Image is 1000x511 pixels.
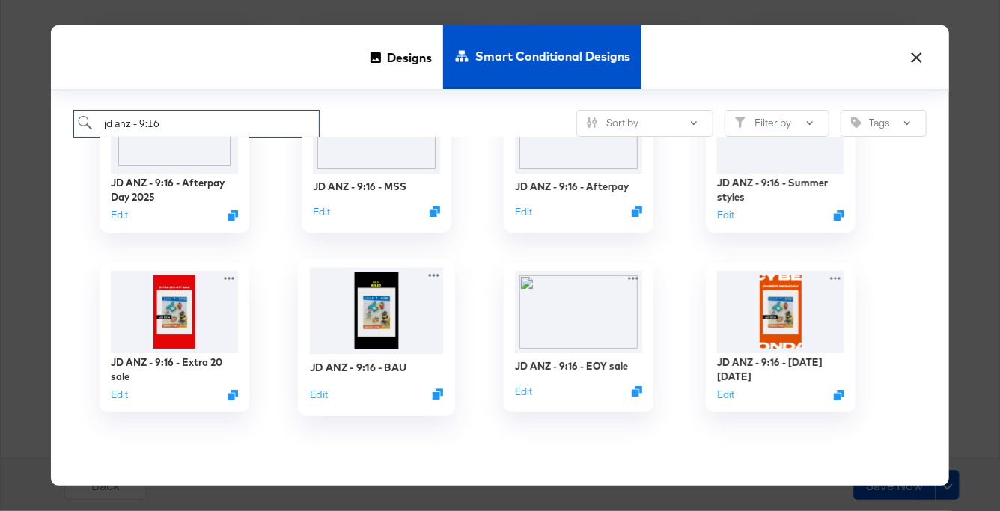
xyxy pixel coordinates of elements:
div: JD ANZ - 9:16 - Afterpay [515,179,629,193]
button: Edit [313,204,330,218]
div: JD ANZ - 9:16 - Summer styles [717,176,844,204]
button: Edit [310,387,328,401]
button: × [903,40,930,67]
svg: Duplicate [433,388,444,400]
button: SlidersSort by [576,110,713,137]
svg: Duplicate [632,206,642,217]
div: JD ANZ - 9:16 - [DATE][DATE]EditDuplicate [706,263,856,412]
div: JD ANZ - 9:16 - Summer stylesEditDuplicate [706,83,856,233]
button: TagTags [841,110,927,137]
button: Edit [111,208,128,222]
button: Edit [717,208,734,222]
svg: Filter [735,117,746,128]
img: l_text:GothamUltra.otf_50_center_line_spacing_16:UP%2520%25EF%25BB%25BFTO [515,91,642,174]
svg: Duplicate [430,206,440,217]
span: Designs [387,25,432,91]
button: Edit [111,388,128,402]
img: FMgD1Im9SSKF-S3l2ZwfRQ.jpg [717,271,844,353]
div: JD ANZ - 9:16 - EOY saleEditDuplicate [504,263,653,412]
input: Search for a design [73,110,320,138]
div: JD ANZ - 9:16 - Extra 20 sale [111,355,238,383]
img: l_text:GothamBold.otf_36_center_line_spaci [111,91,238,174]
div: JD ANZ - 9:16 - [DATE][DATE] [717,355,844,383]
button: FilterFilter by [725,110,829,137]
svg: Tag [851,117,862,128]
div: JD ANZ - 9:16 - BAUEditDuplicate [298,259,455,416]
button: Edit [515,384,532,398]
img: l_text:GothamUltra.otf_70_center_line_spacing_16:SALE%2520UP%2520%25EF%2 [313,91,440,174]
span: Smart Conditional Designs [475,23,630,89]
svg: Duplicate [228,389,238,400]
img: fl_layer_apply%2Cg_north_west%2Cx_679%2C [515,271,642,353]
div: JD ANZ - 9:16 - Extra 20 saleEditDuplicate [100,263,249,412]
img: OuaUE3JdD5vLAw8vXt4v4Q.jpg [310,267,444,353]
svg: Duplicate [834,389,844,400]
svg: Duplicate [632,386,642,397]
div: JD ANZ - 9:16 - MSSEditDuplicate [302,83,451,233]
svg: Duplicate [834,209,844,220]
img: wvd55-buiPHjwYv7iE0D3Q.jpg [111,271,238,353]
button: Edit [717,388,734,402]
svg: Sliders [587,117,597,128]
div: JD ANZ - 9:16 - EOY sale [515,358,628,373]
svg: Duplicate [228,209,238,220]
div: JD ANZ - 9:16 - MSS [313,179,406,193]
button: Edit [515,204,532,218]
div: JD ANZ - 9:16 - AfterpayEditDuplicate [504,83,653,233]
div: JD ANZ - 9:16 - Afterpay Day 2025 [111,176,238,204]
div: JD ANZ - 9:16 - BAU [310,360,407,374]
div: JD ANZ - 9:16 - Afterpay Day 2025EditDuplicate [100,83,249,233]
